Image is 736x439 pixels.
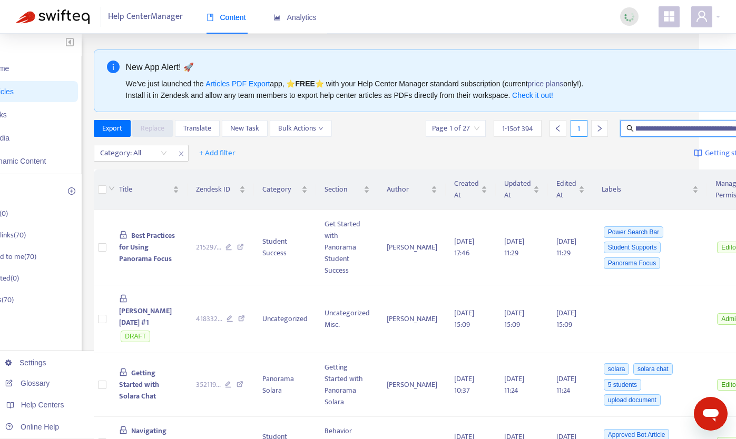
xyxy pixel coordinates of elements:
[5,379,50,387] a: Glossary
[604,379,641,391] span: 5 students
[254,285,316,353] td: Uncategorized
[316,210,378,285] td: Get Started with Panorama Student Success
[602,184,690,195] span: Labels
[316,353,378,417] td: Getting Started with Panorama Solara
[504,373,524,396] span: [DATE] 11:24
[222,120,268,137] button: New Task
[633,363,673,375] span: solara chat
[196,313,222,325] span: 418332 ...
[556,235,576,259] span: [DATE] 11:29
[254,169,316,210] th: Category
[548,169,593,210] th: Edited At
[278,123,323,134] span: Bulk Actions
[604,257,660,269] span: Panorama Focus
[175,120,220,137] button: Translate
[174,147,188,160] span: close
[504,235,524,259] span: [DATE] 11:29
[205,79,270,88] a: Articles PDF Export
[109,185,115,192] span: down
[191,145,243,162] button: + Add filter
[68,187,75,195] span: plus-circle
[196,242,221,253] span: 215297 ...
[107,61,120,73] span: info-circle
[604,226,663,238] span: Power Search Bar
[5,423,59,431] a: Online Help
[199,147,235,159] span: + Add filter
[554,125,562,132] span: left
[496,169,548,210] th: Updated At
[119,230,175,265] span: Best Practices for Using Panorama Focus
[183,123,211,134] span: Translate
[454,373,474,396] span: [DATE] 10:37
[512,91,553,99] a: Check it out!
[604,363,630,375] span: solara
[270,120,332,137] button: Bulk Actionsdown
[273,14,281,21] span: area-chart
[111,169,188,210] th: Title
[378,169,446,210] th: Author
[119,294,127,303] span: lock
[196,379,221,391] span: 352119 ...
[207,14,214,21] span: book
[593,169,707,210] th: Labels
[571,120,587,137] div: 1
[119,368,127,376] span: lock
[556,307,576,331] span: [DATE] 15:09
[623,10,636,23] img: sync_loading.0b5143dde30e3a21642e.gif
[694,397,728,431] iframe: Button to launch messaging window
[446,169,496,210] th: Created At
[121,331,150,342] span: DRAFT
[254,210,316,285] td: Student Success
[695,10,708,23] span: user
[325,184,361,195] span: Section
[596,125,603,132] span: right
[94,120,131,137] button: Export
[504,178,531,201] span: Updated At
[5,358,46,367] a: Settings
[504,307,524,331] span: [DATE] 15:09
[119,426,127,434] span: lock
[378,353,446,417] td: [PERSON_NAME]
[604,242,661,253] span: Student Supports
[119,367,159,402] span: Getting Started with Solara Chat
[102,123,122,134] span: Export
[502,123,533,134] span: 1 - 15 of 394
[254,353,316,417] td: Panorama Solara
[119,231,127,239] span: lock
[230,123,259,134] span: New Task
[454,178,479,201] span: Created At
[262,184,299,195] span: Category
[196,184,238,195] span: Zendesk ID
[316,285,378,353] td: Uncategorized Misc.
[663,10,675,23] span: appstore
[295,79,315,88] b: FREE
[273,13,317,22] span: Analytics
[556,178,576,201] span: Edited At
[188,169,254,210] th: Zendesk ID
[378,285,446,353] td: [PERSON_NAME]
[528,79,564,88] a: price plans
[207,13,246,22] span: Content
[119,305,172,328] span: [PERSON_NAME] [DATE] #1
[16,9,90,24] img: Swifteq
[387,184,429,195] span: Author
[108,7,183,27] span: Help Center Manager
[21,401,64,409] span: Help Centers
[318,126,323,131] span: down
[454,235,474,259] span: [DATE] 17:46
[626,125,634,132] span: search
[119,184,171,195] span: Title
[694,149,702,157] img: image-link
[604,394,661,406] span: upload document
[556,373,576,396] span: [DATE] 11:24
[316,169,378,210] th: Section
[454,307,474,331] span: [DATE] 15:09
[378,210,446,285] td: [PERSON_NAME]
